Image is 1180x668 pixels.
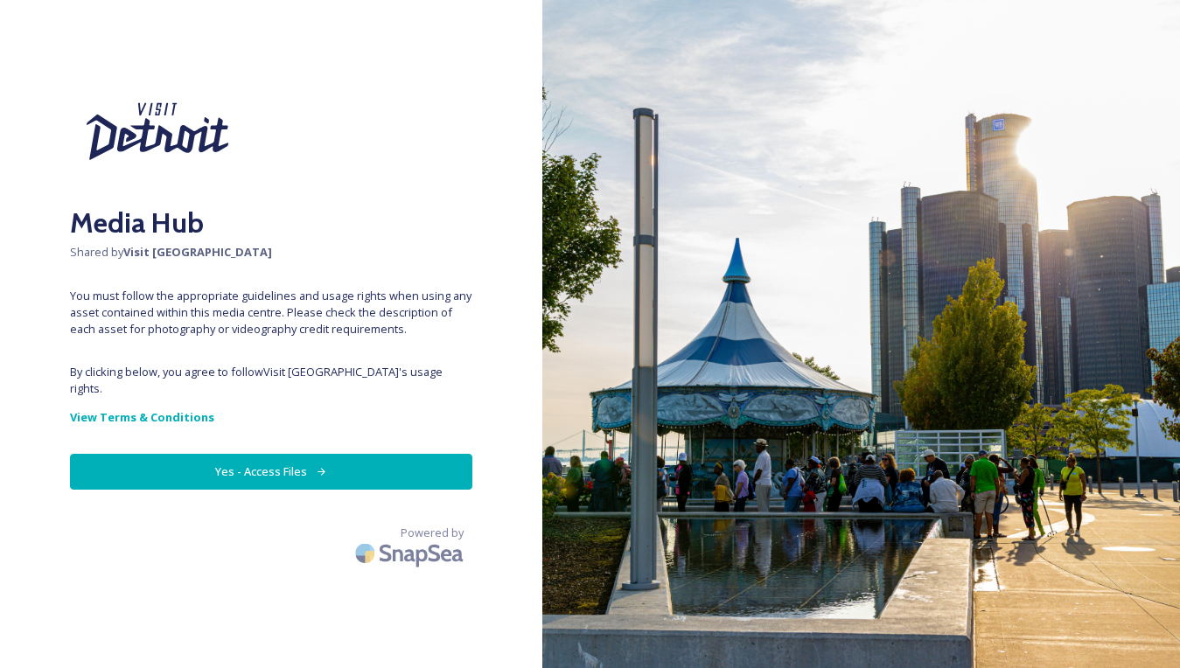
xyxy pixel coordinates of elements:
[70,364,472,397] span: By clicking below, you agree to follow Visit [GEOGRAPHIC_DATA] 's usage rights.
[70,70,245,193] img: Visit%20Detroit%20New%202024.svg
[70,288,472,338] span: You must follow the appropriate guidelines and usage rights when using any asset contained within...
[401,525,464,541] span: Powered by
[70,407,472,428] a: View Terms & Conditions
[70,454,472,490] button: Yes - Access Files
[70,409,214,425] strong: View Terms & Conditions
[70,202,472,244] h2: Media Hub
[70,244,472,261] span: Shared by
[123,244,272,260] strong: Visit [GEOGRAPHIC_DATA]
[350,532,472,574] img: SnapSea Logo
